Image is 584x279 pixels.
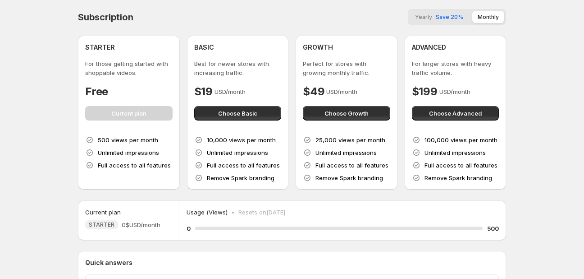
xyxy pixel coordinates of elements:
[89,221,114,228] span: STARTER
[303,59,390,77] p: Perfect for stores with growing monthly traffic.
[85,258,499,267] p: Quick answers
[194,43,214,52] h4: BASIC
[439,87,470,96] p: USD/month
[194,59,282,77] p: Best for newer stores with increasing traffic.
[194,106,282,121] button: Choose Basic
[194,84,213,99] h4: $19
[436,14,463,20] span: Save 20%
[187,224,191,233] h5: 0
[324,109,369,118] span: Choose Growth
[315,161,388,170] p: Full access to all features
[303,84,324,99] h4: $49
[122,220,160,229] span: 0$ USD/month
[315,148,377,157] p: Unlimited impressions
[218,109,257,118] span: Choose Basic
[412,43,446,52] h4: ADVANCED
[412,106,499,121] button: Choose Advanced
[231,208,235,217] p: •
[207,173,274,182] p: Remove Spark branding
[315,135,385,144] p: 25,000 views per month
[207,161,280,170] p: Full access to all features
[326,87,357,96] p: USD/month
[303,106,390,121] button: Choose Growth
[303,43,333,52] h4: GROWTH
[85,43,115,52] h4: STARTER
[412,59,499,77] p: For larger stores with heavy traffic volume.
[424,173,492,182] p: Remove Spark branding
[472,11,504,23] button: Monthly
[315,173,383,182] p: Remove Spark branding
[429,109,482,118] span: Choose Advanced
[98,148,159,157] p: Unlimited impressions
[415,14,432,20] span: Yearly
[78,12,133,23] h4: Subscription
[424,161,497,170] p: Full access to all features
[207,135,276,144] p: 10,000 views per month
[424,148,486,157] p: Unlimited impressions
[487,224,499,233] h5: 500
[85,84,108,99] h4: Free
[98,161,171,170] p: Full access to all features
[207,148,268,157] p: Unlimited impressions
[85,208,121,217] h5: Current plan
[98,135,158,144] p: 500 views per month
[187,208,228,217] p: Usage (Views)
[424,135,497,144] p: 100,000 views per month
[238,208,285,217] p: Resets on [DATE]
[85,59,173,77] p: For those getting started with shoppable videos.
[410,11,469,23] button: YearlySave 20%
[214,87,246,96] p: USD/month
[412,84,438,99] h4: $199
